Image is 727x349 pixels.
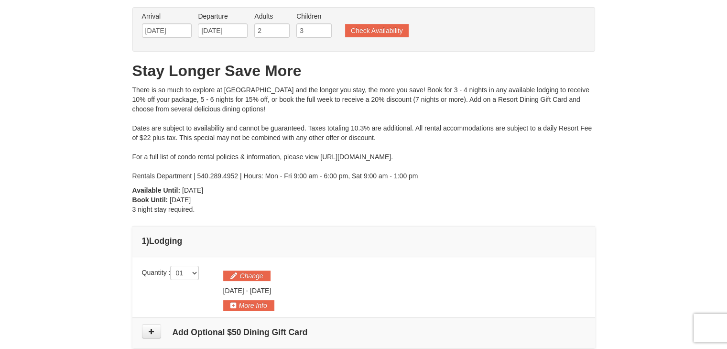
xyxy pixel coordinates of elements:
button: Check Availability [345,24,409,37]
span: Quantity : [142,269,199,276]
strong: Available Until: [132,186,181,194]
span: [DATE] [250,287,271,294]
label: Departure [198,11,248,21]
h4: 1 Lodging [142,236,586,246]
h4: Add Optional $50 Dining Gift Card [142,327,586,337]
span: [DATE] [182,186,203,194]
label: Arrival [142,11,192,21]
label: Adults [254,11,290,21]
button: More Info [223,300,274,311]
span: 3 night stay required. [132,206,195,213]
button: Change [223,271,271,281]
span: [DATE] [223,287,244,294]
label: Children [296,11,332,21]
div: There is so much to explore at [GEOGRAPHIC_DATA] and the longer you stay, the more you save! Book... [132,85,595,181]
span: [DATE] [170,196,191,204]
strong: Book Until: [132,196,168,204]
span: - [246,287,248,294]
h1: Stay Longer Save More [132,61,595,80]
span: ) [146,236,149,246]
